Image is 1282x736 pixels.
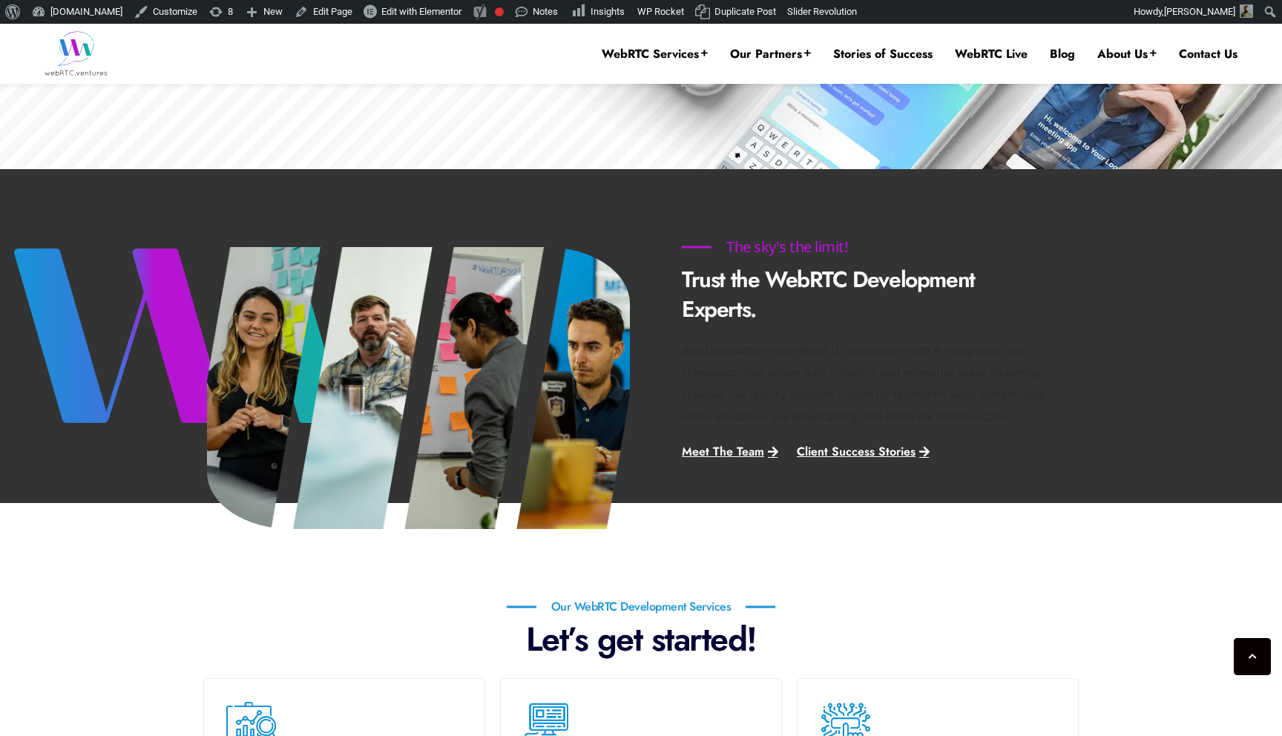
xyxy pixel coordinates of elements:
[45,31,108,76] img: WebRTC.ventures
[1179,46,1237,62] a: Contact Us
[682,240,892,254] h6: The sky's the limit!
[1050,46,1075,62] a: Blog
[682,446,764,458] span: Meet The Team
[495,7,504,16] div: Needs improvement
[955,46,1028,62] a: WebRTC Live
[797,446,916,458] span: Client Success Stories
[797,446,930,458] a: Client Success Stories
[1164,6,1235,17] span: [PERSON_NAME]
[682,339,1053,428] p: Build production-ready WebRTC applications with AI integration, live video/voice chat, secure dat...
[787,6,857,17] span: Slider Revolution
[207,619,1075,660] p: Let’s get started!
[602,46,708,62] a: WebRTC Services
[1097,46,1157,62] a: About Us
[507,601,776,613] h6: Our WebRTC Development Services
[682,446,778,458] a: Meet The Team
[730,46,811,62] a: Our Partners
[833,46,933,62] a: Stories of Success
[591,6,625,17] span: Insights
[682,265,1053,324] p: Trust the WebRTC Development Experts.
[381,6,461,17] span: Edit with Elementor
